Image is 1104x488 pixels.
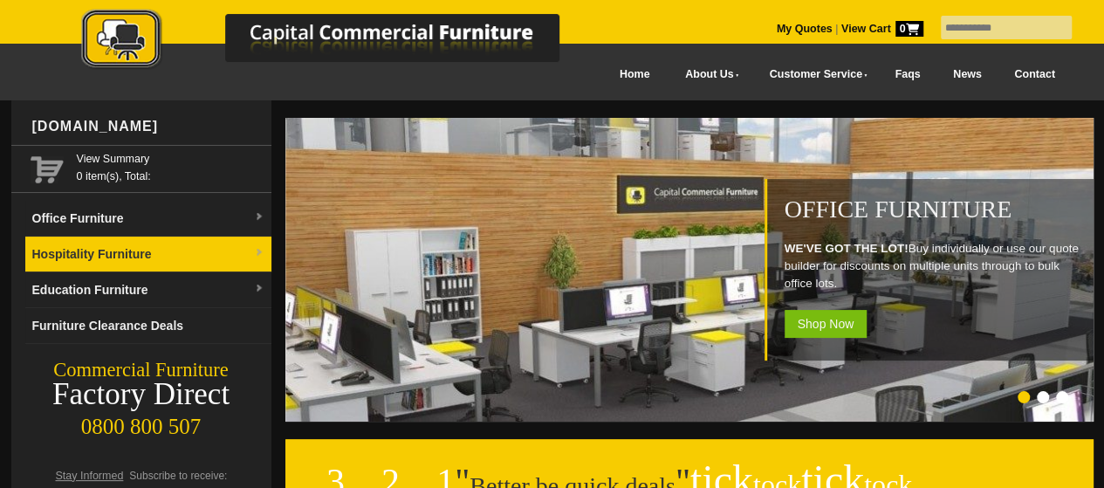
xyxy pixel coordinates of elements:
[11,358,271,382] div: Commercial Furniture
[1037,391,1049,403] li: Page dot 2
[25,272,271,308] a: Education Furnituredropdown
[785,242,909,255] strong: WE'VE GOT THE LOT!
[11,406,271,439] div: 0800 800 507
[936,55,998,94] a: News
[11,382,271,407] div: Factory Direct
[33,9,644,72] img: Capital Commercial Furniture Logo
[33,9,644,78] a: Capital Commercial Furniture Logo
[285,118,1097,422] img: Office Furniture
[129,470,227,482] span: Subscribe to receive:
[777,23,833,35] a: My Quotes
[838,23,922,35] a: View Cart0
[879,55,937,94] a: Faqs
[666,55,750,94] a: About Us
[1056,391,1068,403] li: Page dot 3
[254,284,264,294] img: dropdown
[77,150,264,182] span: 0 item(s), Total:
[785,310,867,338] span: Shop Now
[785,196,1085,223] h1: Office Furniture
[895,21,923,37] span: 0
[254,248,264,258] img: dropdown
[750,55,878,94] a: Customer Service
[1018,391,1030,403] li: Page dot 1
[285,412,1097,424] a: Office Furniture WE'VE GOT THE LOT!Buy individually or use our quote builder for discounts on mul...
[77,150,264,168] a: View Summary
[56,470,124,482] span: Stay Informed
[25,308,271,344] a: Furniture Clearance Deals
[25,237,271,272] a: Hospitality Furnituredropdown
[998,55,1071,94] a: Contact
[841,23,923,35] strong: View Cart
[785,240,1085,292] p: Buy individually or use our quote builder for discounts on multiple units through to bulk office ...
[25,201,271,237] a: Office Furnituredropdown
[254,212,264,223] img: dropdown
[25,100,271,153] div: [DOMAIN_NAME]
